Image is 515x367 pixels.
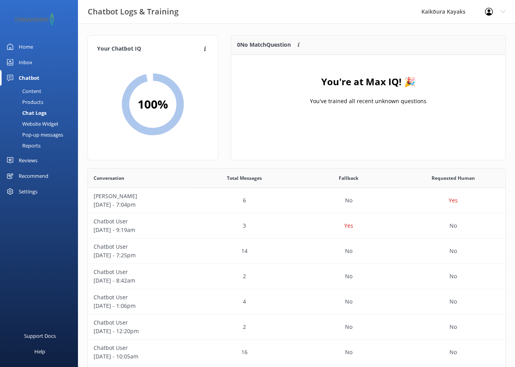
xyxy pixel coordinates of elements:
[94,276,186,285] p: [DATE] - 8:42am
[94,200,186,209] p: [DATE] - 7:04pm
[5,129,78,140] a: Pop-up messages
[231,55,505,133] div: grid
[88,264,505,289] div: row
[88,340,505,365] div: row
[345,348,352,356] p: No
[241,247,248,255] p: 14
[94,242,186,251] p: Chatbot User
[94,268,186,276] p: Chatbot User
[88,5,179,18] h3: Chatbot Logs & Training
[450,221,457,230] p: No
[345,272,352,281] p: No
[12,13,57,26] img: 2-1647550015.png
[88,289,505,314] div: row
[19,54,32,70] div: Inbox
[450,247,457,255] p: No
[88,213,505,239] div: row
[450,272,457,281] p: No
[94,251,186,260] p: [DATE] - 7:25pm
[450,323,457,331] p: No
[5,118,58,129] div: Website Widget
[94,192,186,200] p: [PERSON_NAME]
[241,348,248,356] p: 16
[243,272,246,281] p: 2
[5,140,41,151] div: Reports
[19,168,48,184] div: Recommend
[345,297,352,306] p: No
[5,129,63,140] div: Pop-up messages
[310,97,427,105] p: You've trained all recent unknown questions
[243,221,246,230] p: 3
[227,174,262,182] span: Total Messages
[24,328,56,344] div: Support Docs
[321,74,416,89] h4: You're at Max IQ! 🎉
[243,196,246,205] p: 6
[450,297,457,306] p: No
[34,344,45,359] div: Help
[88,314,505,340] div: row
[138,95,168,114] h2: 100 %
[19,184,37,199] div: Settings
[94,302,186,310] p: [DATE] - 1:06pm
[243,323,246,331] p: 2
[94,344,186,352] p: Chatbot User
[5,107,46,118] div: Chat Logs
[345,196,352,205] p: No
[449,196,458,205] p: Yes
[5,97,78,107] a: Products
[344,221,353,230] p: Yes
[450,348,457,356] p: No
[94,293,186,302] p: Chatbot User
[94,352,186,361] p: [DATE] - 10:05am
[345,247,352,255] p: No
[5,118,78,129] a: Website Widget
[94,318,186,327] p: Chatbot User
[339,174,358,182] span: Fallback
[97,45,202,53] h4: Your Chatbot IQ
[243,297,246,306] p: 4
[94,226,186,234] p: [DATE] - 9:19am
[19,153,37,168] div: Reviews
[237,40,291,49] p: 0 No Match Question
[5,86,41,97] div: Content
[19,39,33,54] div: Home
[5,140,78,151] a: Reports
[94,174,124,182] span: Conversation
[88,239,505,264] div: row
[5,86,78,97] a: Content
[5,97,43,107] div: Products
[88,188,505,213] div: row
[345,323,352,331] p: No
[94,327,186,335] p: [DATE] - 12:20pm
[432,174,475,182] span: Requested Human
[94,217,186,226] p: Chatbot User
[5,107,78,118] a: Chat Logs
[19,70,39,86] div: Chatbot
